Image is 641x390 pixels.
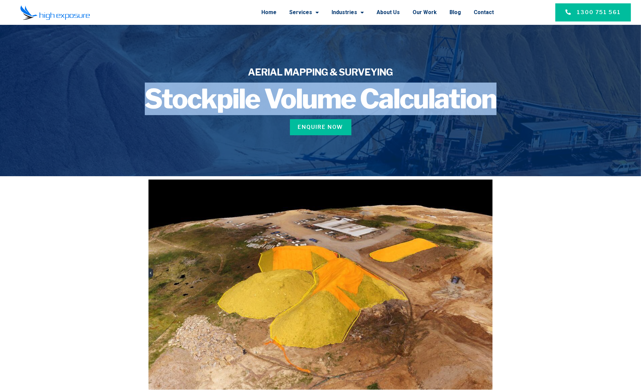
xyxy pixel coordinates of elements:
span: Enquire Now [298,123,343,131]
h1: Stockpile Volume Calculation [120,86,521,112]
img: stockpile-volume-calculation-with-drones [148,180,493,390]
a: Contact [474,4,494,21]
a: 1300 751 561 [555,3,631,21]
nav: Menu [109,4,494,21]
a: Our Work [413,4,437,21]
h4: AERIAL MAPPING & SURVEYING [120,66,521,79]
a: Home [261,4,276,21]
span: 1300 751 561 [577,8,621,16]
a: About Us [377,4,400,21]
a: Industries [332,4,364,21]
a: Enquire Now [290,119,351,135]
img: Final-Logo copy [20,5,90,20]
a: Services [289,4,319,21]
a: Blog [450,4,461,21]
